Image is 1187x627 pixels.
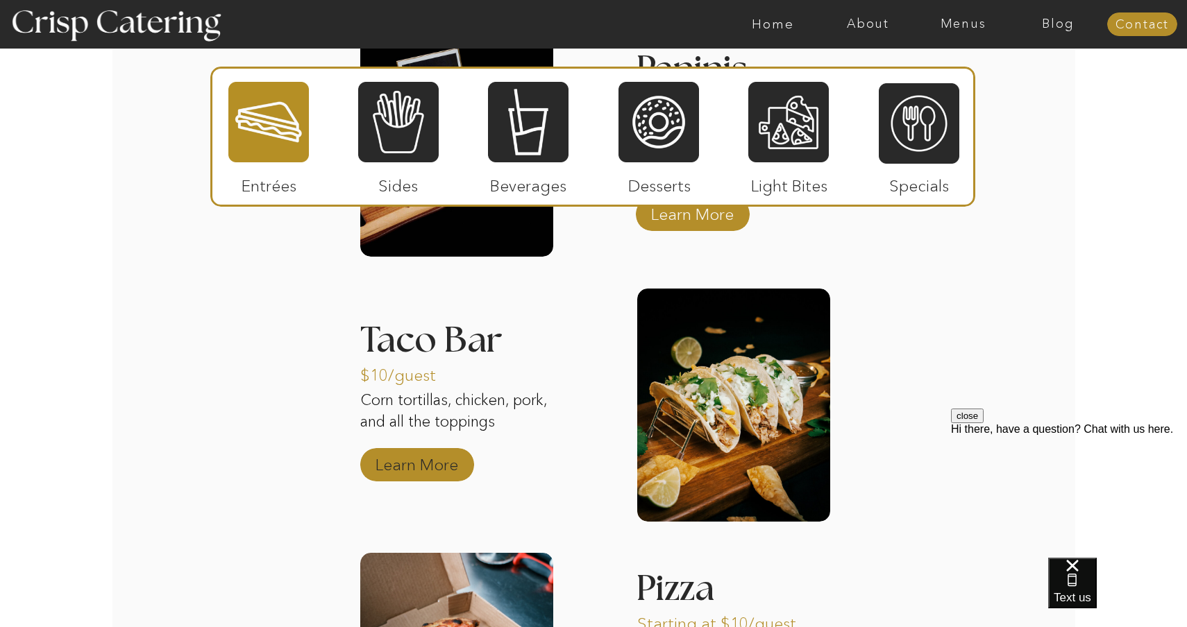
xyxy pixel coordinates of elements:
a: Blog [1011,17,1106,31]
h3: Paninis [636,51,829,96]
p: Entrées [223,162,315,203]
h3: Pizza [636,571,780,611]
iframe: podium webchat widget bubble [1048,558,1187,627]
p: $10/guest [360,352,453,392]
p: Sides [352,162,444,203]
p: Specials [873,162,965,203]
p: Light Bites [743,162,835,203]
p: Beverages [482,162,574,203]
a: Contact [1107,18,1177,32]
p: Desserts [613,162,705,203]
iframe: podium webchat widget prompt [951,409,1187,575]
a: Learn More [646,191,739,231]
p: Corn tortillas, chicken, pork, and all the toppings [360,390,553,456]
a: Menus [916,17,1011,31]
a: Learn More [371,441,463,481]
a: About [820,17,916,31]
a: Home [725,17,820,31]
h3: Taco Bar [360,323,553,340]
